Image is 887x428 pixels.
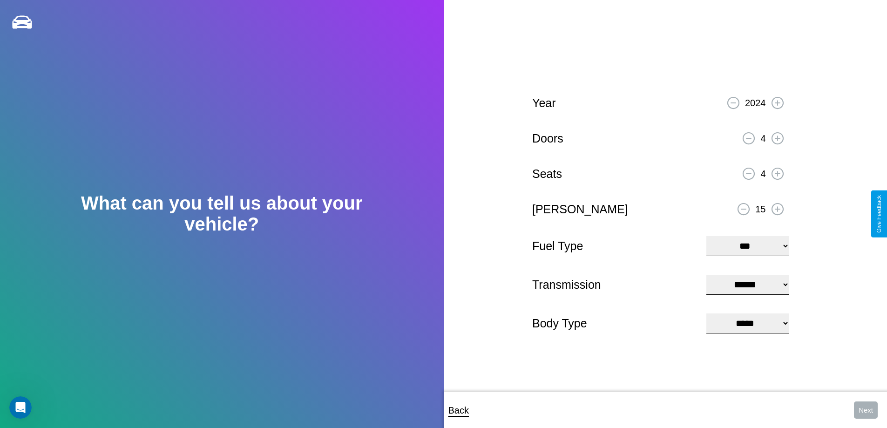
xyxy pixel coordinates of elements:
[854,401,878,419] button: Next
[760,165,765,182] p: 4
[44,193,399,235] h2: What can you tell us about your vehicle?
[532,93,556,114] p: Year
[532,274,697,295] p: Transmission
[532,128,563,149] p: Doors
[448,402,469,419] p: Back
[760,130,765,147] p: 4
[532,313,697,334] p: Body Type
[532,236,697,257] p: Fuel Type
[532,163,562,184] p: Seats
[745,95,766,111] p: 2024
[532,199,628,220] p: [PERSON_NAME]
[876,195,882,233] div: Give Feedback
[755,201,765,217] p: 15
[9,396,32,419] iframe: Intercom live chat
